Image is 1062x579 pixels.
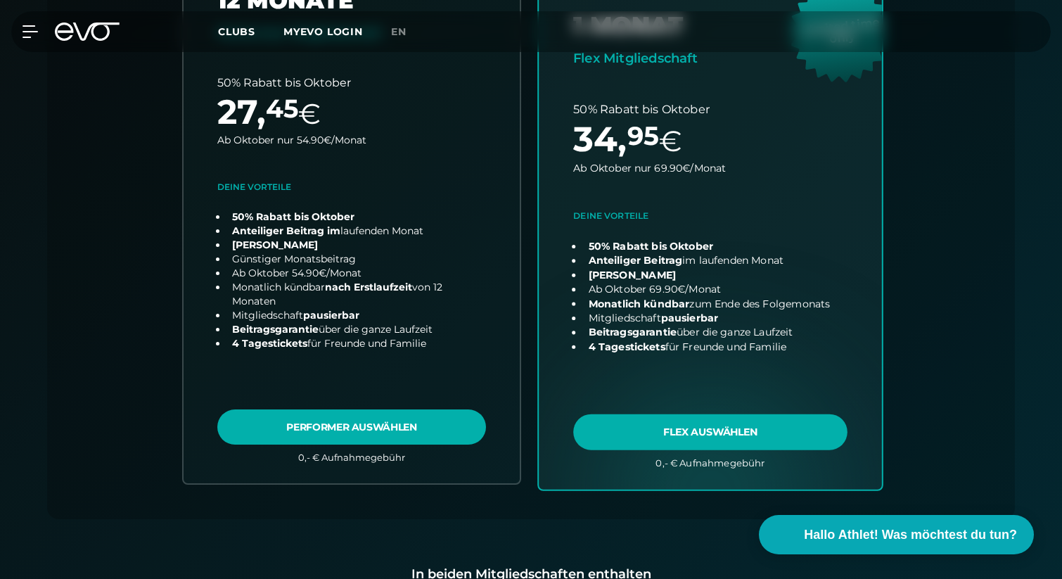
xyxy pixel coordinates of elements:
button: Hallo Athlet! Was möchtest du tun? [759,515,1034,554]
a: MYEVO LOGIN [283,25,363,38]
span: Clubs [218,25,255,38]
span: Hallo Athlet! Was möchtest du tun? [804,526,1017,545]
span: en [391,25,407,38]
a: Clubs [218,25,283,38]
a: en [391,24,423,40]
